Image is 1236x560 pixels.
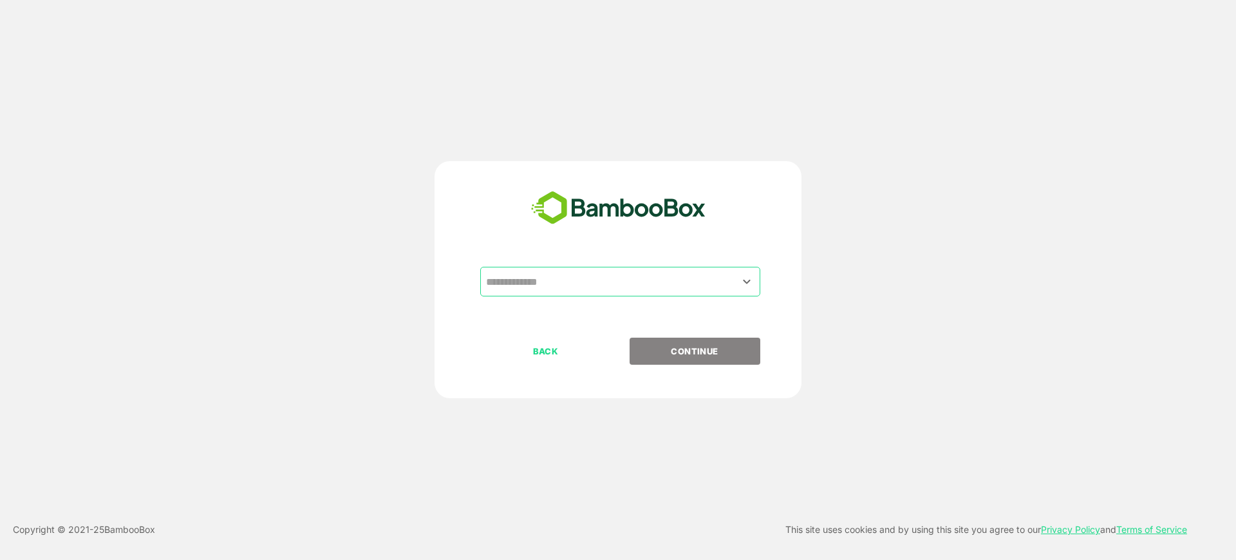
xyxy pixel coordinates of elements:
a: Terms of Service [1116,524,1187,535]
img: bamboobox [524,187,713,229]
p: CONTINUE [630,344,759,358]
a: Privacy Policy [1041,524,1100,535]
p: This site uses cookies and by using this site you agree to our and [785,522,1187,537]
button: BACK [480,338,611,365]
p: Copyright © 2021- 25 BambooBox [13,522,155,537]
p: BACK [482,344,610,358]
button: CONTINUE [630,338,760,365]
button: Open [738,273,756,290]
